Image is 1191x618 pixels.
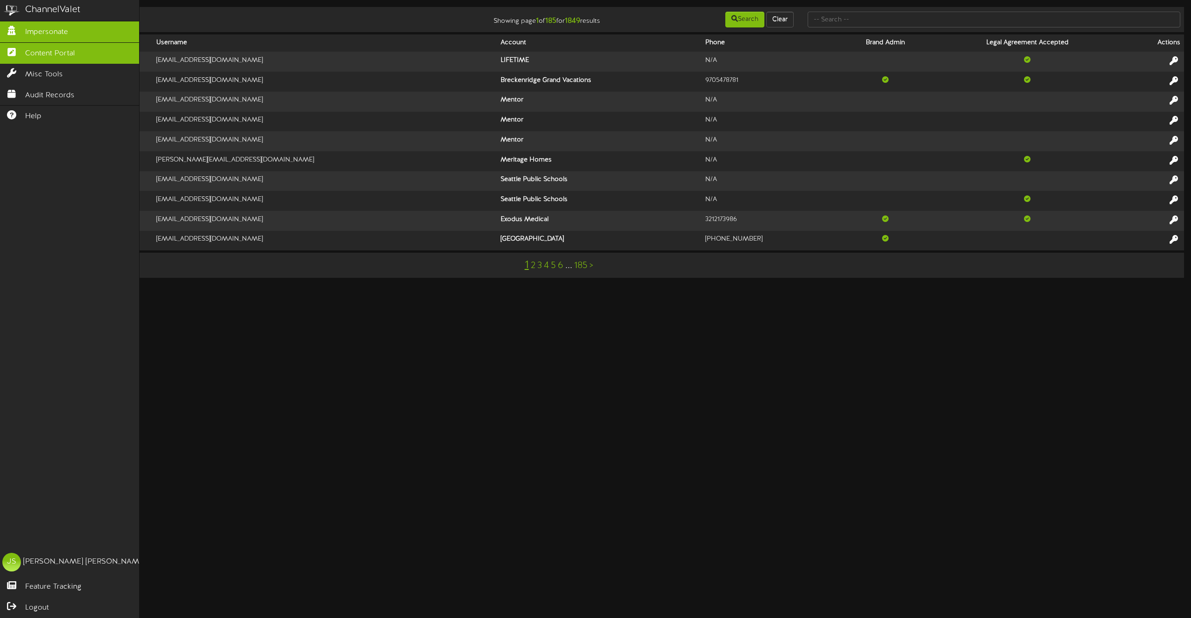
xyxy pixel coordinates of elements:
div: Showing page of for results [414,11,607,27]
th: Breckenridge Grand Vacations [497,72,702,92]
button: Search [725,12,764,27]
td: [EMAIL_ADDRESS][DOMAIN_NAME] [153,52,497,72]
td: [EMAIL_ADDRESS][DOMAIN_NAME] [153,131,497,151]
a: > [589,261,593,271]
td: [EMAIL_ADDRESS][DOMAIN_NAME] [153,191,497,211]
th: Username [153,34,497,52]
th: Actions [1121,34,1184,52]
th: Mentor [497,92,702,112]
a: 185 [574,261,588,271]
th: [GEOGRAPHIC_DATA] [497,231,702,250]
strong: 1 [536,17,539,25]
strong: 185 [545,17,556,25]
div: JS [2,553,21,571]
div: ChannelValet [25,3,80,17]
td: [EMAIL_ADDRESS][DOMAIN_NAME] [153,92,497,112]
th: Exodus Medical [497,211,702,231]
td: N/A [702,112,836,132]
td: [EMAIL_ADDRESS][DOMAIN_NAME] [153,231,497,250]
td: N/A [702,151,836,171]
span: Help [25,111,41,122]
th: Seattle Public Schools [497,191,702,211]
span: Logout [25,603,49,613]
td: 3212173986 [702,211,836,231]
span: Content Portal [25,48,75,59]
strong: 1849 [565,17,580,25]
th: Mentor [497,131,702,151]
span: Audit Records [25,90,74,101]
td: [EMAIL_ADDRESS][DOMAIN_NAME] [153,171,497,191]
td: N/A [702,92,836,112]
th: Mentor [497,112,702,132]
td: N/A [702,131,836,151]
span: Impersonate [25,27,68,38]
a: 3 [537,261,542,271]
td: [PHONE_NUMBER] [702,231,836,250]
th: Account [497,34,702,52]
span: Feature Tracking [25,582,81,592]
a: 5 [551,261,556,271]
button: Clear [766,12,794,27]
a: 6 [558,261,563,271]
div: [PERSON_NAME] [PERSON_NAME] [23,557,146,567]
td: [EMAIL_ADDRESS][DOMAIN_NAME] [153,112,497,132]
td: N/A [702,171,836,191]
td: N/A [702,191,836,211]
a: 1 [525,259,529,271]
a: ... [565,261,572,271]
th: Brand Admin [836,34,934,52]
td: 9705478781 [702,72,836,92]
th: LIFETIME [497,52,702,72]
td: N/A [702,52,836,72]
th: Phone [702,34,836,52]
td: [EMAIL_ADDRESS][DOMAIN_NAME] [153,72,497,92]
span: Misc Tools [25,69,63,80]
th: Meritage Homes [497,151,702,171]
th: Legal Agreement Accepted [934,34,1121,52]
th: Seattle Public Schools [497,171,702,191]
a: 2 [531,261,535,271]
td: [EMAIL_ADDRESS][DOMAIN_NAME] [153,211,497,231]
input: -- Search -- [808,12,1180,27]
td: [PERSON_NAME][EMAIL_ADDRESS][DOMAIN_NAME] [153,151,497,171]
a: 4 [544,261,549,271]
